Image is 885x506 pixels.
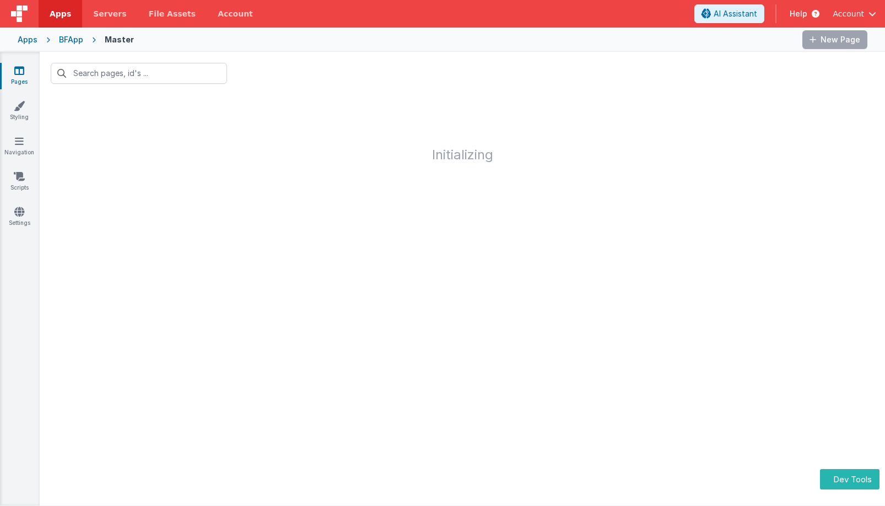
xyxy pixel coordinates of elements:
button: New Page [802,30,867,49]
button: AI Assistant [694,4,764,23]
span: File Assets [149,8,196,19]
input: Search pages, id's ... [51,63,227,84]
div: BFApp [59,34,83,45]
span: Servers [93,8,126,19]
div: Master [105,34,134,45]
button: Dev Tools [820,469,879,489]
div: Apps [18,34,37,45]
span: Apps [50,8,71,19]
h1: Initializing [40,95,885,162]
span: Help [790,8,807,19]
span: AI Assistant [714,8,757,19]
span: Account [833,8,864,19]
button: Account [833,8,876,19]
